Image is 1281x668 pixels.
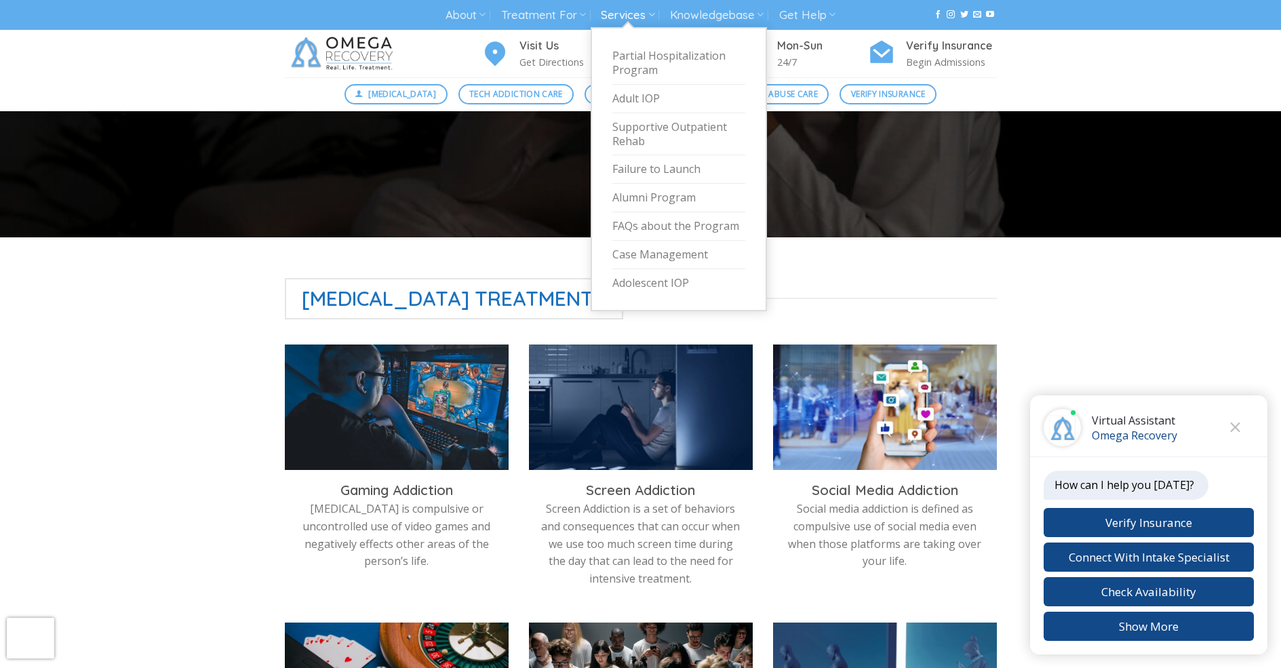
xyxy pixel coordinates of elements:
a: Services [601,3,654,28]
a: Knowledgebase [670,3,764,28]
a: Verify Insurance [840,84,937,104]
a: Mental Health Care [585,84,696,104]
a: Follow on Twitter [960,10,968,20]
span: Verify Insurance [851,87,926,100]
a: FAQs about the Program [612,212,745,241]
a: Adult IOP [612,85,745,113]
h4: Visit Us [519,37,610,55]
p: One of the most serious issues with Tech Addiction is the absence of online responsibility. Users... [421,46,861,115]
p: 24/7 [777,54,868,70]
a: Tech Addiction Care [458,84,574,104]
a: About [446,3,486,28]
a: Follow on Instagram [947,10,955,20]
p: Social media addiction is defined as compulsive use of social media even when those platforms are... [783,500,987,570]
span: [MEDICAL_DATA] [368,87,436,100]
a: Follow on Facebook [934,10,942,20]
h3: Screen Addiction [539,482,743,499]
span: Substance Abuse Care [719,87,818,100]
a: Partial Hospitalization Program [612,42,745,85]
a: Visit Us Get Directions [481,37,610,71]
p: [MEDICAL_DATA] is compulsive or uncontrolled use of video games and negatively effects other area... [295,500,498,570]
a: Send us an email [973,10,981,20]
h3: Gaming Addiction [295,482,498,499]
a: Verify Insurance Begin Admissions [868,37,997,71]
a: [MEDICAL_DATA] [344,84,448,104]
p: Get Directions [519,54,610,70]
a: Alumni Program [612,184,745,212]
a: Get Help [779,3,835,28]
a: Treatment For [501,3,586,28]
h4: Verify Insurance [906,37,997,55]
img: Omega Recovery [285,30,403,77]
p: Screen Addiction is a set of behaviors and consequences that can occur when we use too much scree... [539,500,743,587]
a: Substance Abuse Care [707,84,829,104]
a: Failure to Launch [612,155,745,184]
a: Follow on YouTube [986,10,994,20]
a: Case Management [612,241,745,269]
h4: Mon-Sun [777,37,868,55]
span: Tech Addiction Care [469,87,563,100]
a: Adolescent IOP [612,269,745,297]
a: Supportive Outpatient Rehab [612,113,745,156]
p: Begin Admissions [906,54,997,70]
span: [MEDICAL_DATA] Treatments [285,278,624,319]
h3: Social Media Addiction [783,482,987,499]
